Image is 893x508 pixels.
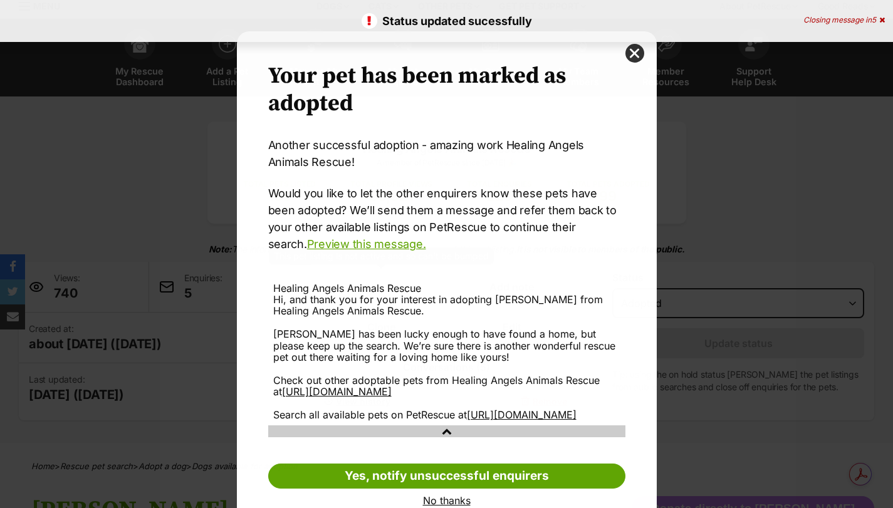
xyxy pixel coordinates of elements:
[268,63,625,118] h2: Your pet has been marked as adopted
[268,185,625,252] p: Would you like to let the other enquirers know these pets have been adopted? We’ll send them a me...
[282,385,392,398] a: [URL][DOMAIN_NAME]
[273,282,421,294] span: Healing Angels Animals Rescue
[273,294,620,420] div: Hi, and thank you for your interest in adopting [PERSON_NAME] from Healing Angels Animals Rescue....
[13,13,880,29] p: Status updated sucessfully
[467,408,577,421] a: [URL][DOMAIN_NAME]
[268,495,625,506] a: No thanks
[803,16,885,24] div: Closing message in
[872,15,876,24] span: 5
[268,137,625,170] p: Another successful adoption - amazing work Healing Angels Animals Rescue!
[625,44,644,63] button: close
[307,237,426,251] a: Preview this message.
[268,464,625,489] a: Yes, notify unsuccessful enquirers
